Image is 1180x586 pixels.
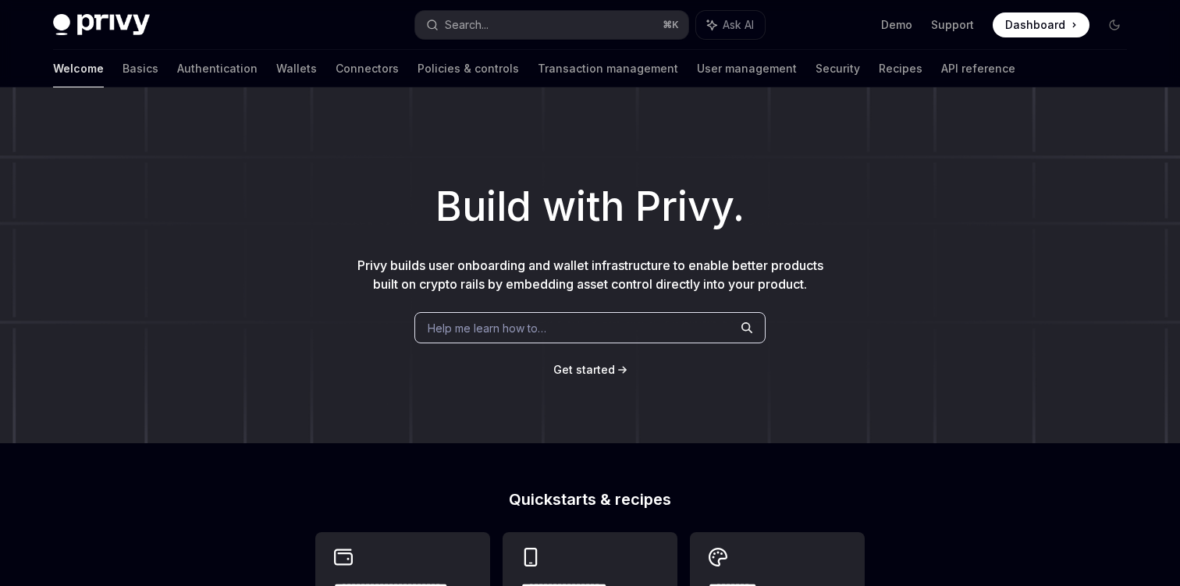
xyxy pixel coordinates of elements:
a: Demo [881,17,912,33]
a: Support [931,17,974,33]
button: Search...⌘K [415,11,688,39]
span: Dashboard [1005,17,1065,33]
a: User management [697,50,797,87]
a: API reference [941,50,1015,87]
h2: Quickstarts & recipes [315,492,865,507]
img: dark logo [53,14,150,36]
a: Transaction management [538,50,678,87]
div: Search... [445,16,489,34]
a: Recipes [879,50,922,87]
span: Get started [553,363,615,376]
a: Authentication [177,50,258,87]
a: Connectors [336,50,399,87]
a: Policies & controls [418,50,519,87]
a: Get started [553,362,615,378]
span: Privy builds user onboarding and wallet infrastructure to enable better products built on crypto ... [357,257,823,292]
a: Security [816,50,860,87]
a: Basics [123,50,158,87]
button: Toggle dark mode [1102,12,1127,37]
a: Welcome [53,50,104,87]
a: Wallets [276,50,317,87]
span: ⌘ K [663,19,679,31]
a: Dashboard [993,12,1089,37]
h1: Build with Privy. [25,176,1155,237]
span: Help me learn how to… [428,320,546,336]
span: Ask AI [723,17,754,33]
button: Ask AI [696,11,765,39]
